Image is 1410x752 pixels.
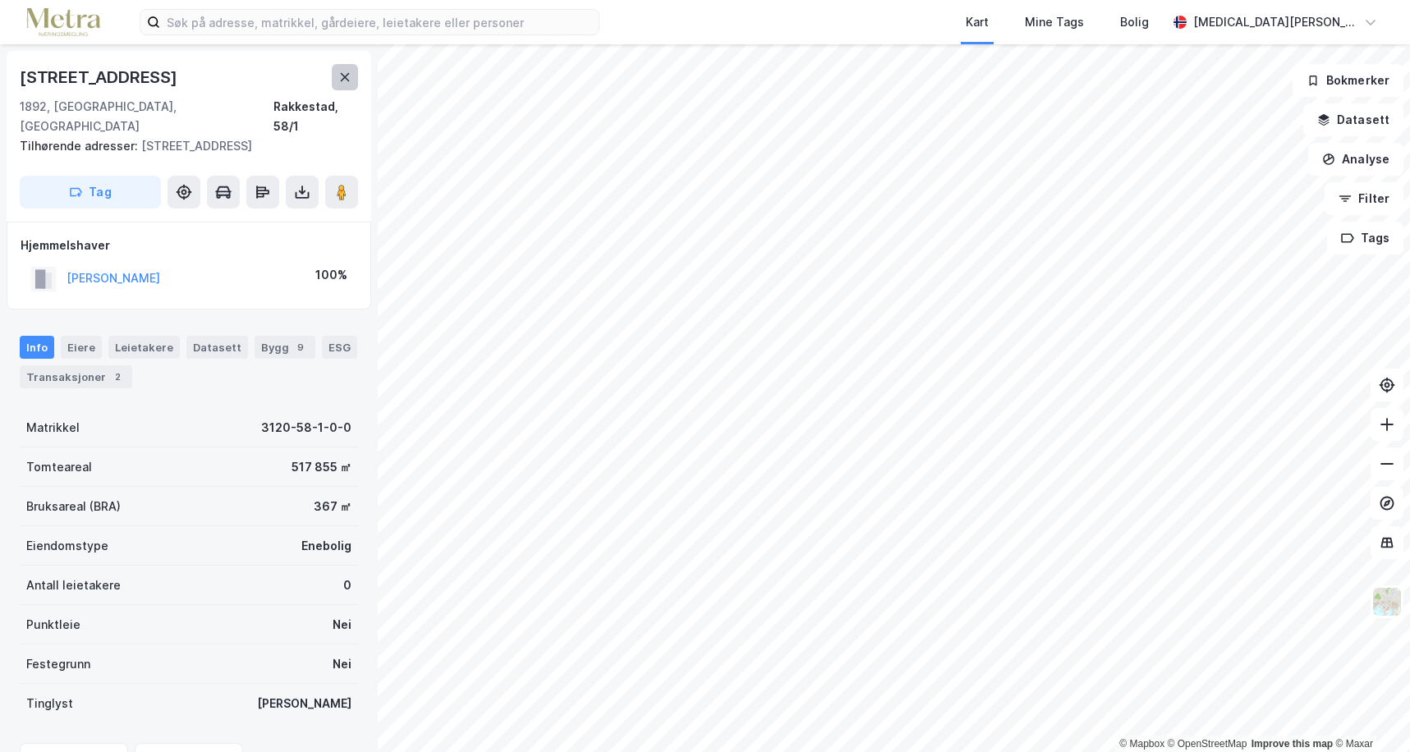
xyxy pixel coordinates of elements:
img: metra-logo.256734c3b2bbffee19d4.png [26,8,100,37]
div: Tomteareal [26,457,92,477]
div: Nei [333,615,351,635]
div: Matrikkel [26,418,80,438]
div: ESG [322,336,357,359]
div: 1892, [GEOGRAPHIC_DATA], [GEOGRAPHIC_DATA] [20,97,273,136]
button: Bokmerker [1293,64,1403,97]
button: Tag [20,176,161,209]
div: [STREET_ADDRESS] [20,64,181,90]
div: Transaksjoner [20,365,132,388]
button: Filter [1325,182,1403,215]
div: Bruksareal (BRA) [26,497,121,516]
div: 367 ㎡ [314,497,351,516]
div: Tinglyst [26,694,73,713]
div: 3120-58-1-0-0 [261,418,351,438]
div: Kontrollprogram for chat [1328,673,1410,752]
img: Z [1371,586,1403,617]
div: Eiere [61,336,102,359]
div: Eiendomstype [26,536,108,556]
div: Enebolig [301,536,351,556]
button: Tags [1327,222,1403,254]
div: Punktleie [26,615,80,635]
div: [PERSON_NAME] [257,694,351,713]
iframe: Chat Widget [1328,673,1410,752]
div: Leietakere [108,336,180,359]
button: Analyse [1308,143,1403,176]
div: Bygg [255,336,315,359]
div: Festegrunn [26,654,90,674]
div: 0 [343,575,351,595]
div: 100% [315,265,347,285]
div: Nei [333,654,351,674]
button: Datasett [1303,103,1403,136]
div: 9 [292,339,309,355]
div: Kart [966,12,989,32]
div: Mine Tags [1025,12,1084,32]
div: Datasett [186,336,248,359]
div: [MEDICAL_DATA][PERSON_NAME] [1193,12,1357,32]
a: Mapbox [1119,738,1164,750]
div: [STREET_ADDRESS] [20,136,345,156]
div: Info [20,336,54,359]
div: 2 [109,369,126,385]
span: Tilhørende adresser: [20,139,141,153]
a: OpenStreetMap [1168,738,1247,750]
div: Hjemmelshaver [21,236,357,255]
input: Søk på adresse, matrikkel, gårdeiere, leietakere eller personer [160,10,599,34]
a: Improve this map [1252,738,1333,750]
div: Bolig [1120,12,1149,32]
div: Antall leietakere [26,575,121,595]
div: Rakkestad, 58/1 [273,97,358,136]
div: 517 855 ㎡ [292,457,351,477]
